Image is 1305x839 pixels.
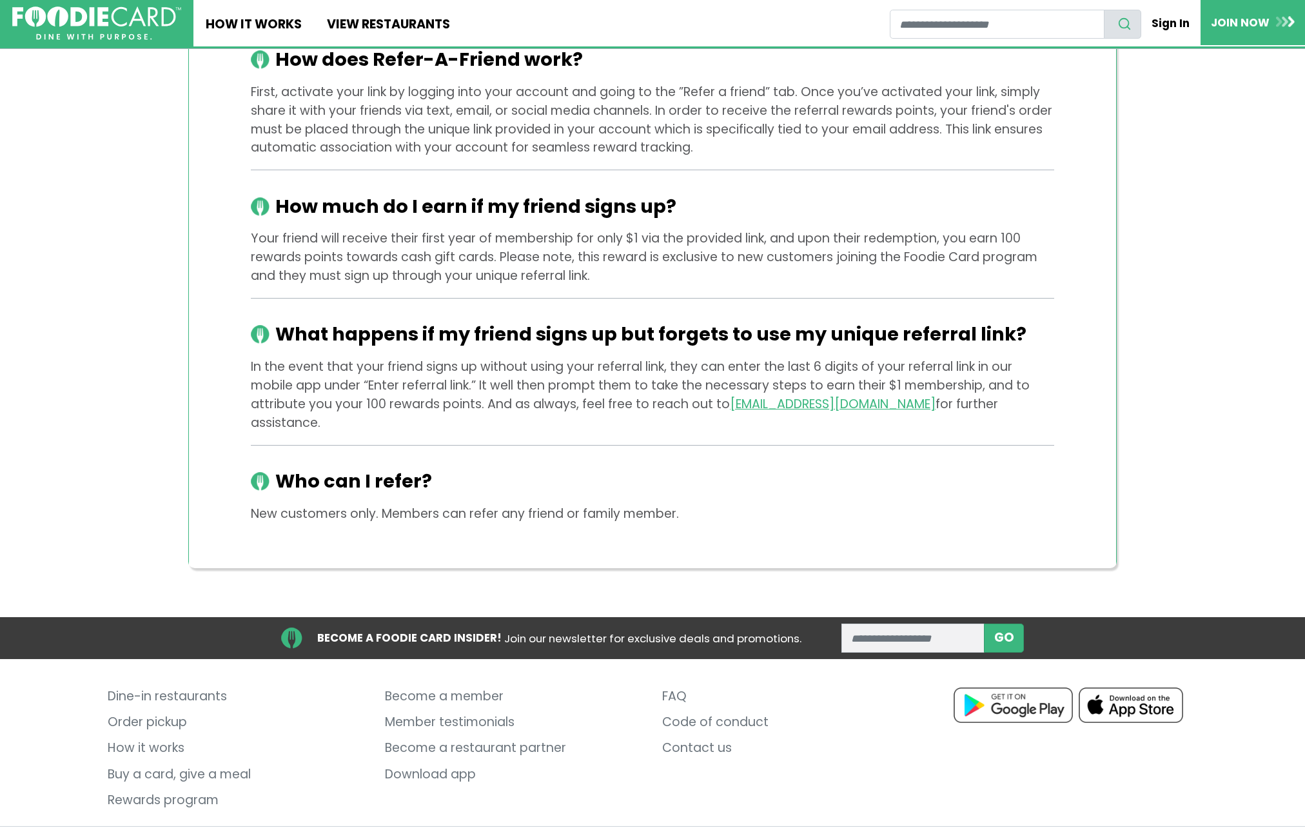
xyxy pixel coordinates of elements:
[108,709,366,735] a: Order pickup
[890,10,1104,39] input: restaurant search
[108,762,366,787] a: Buy a card, give a meal
[317,630,502,646] strong: BECOME A FOODIE CARD INSIDER!
[662,736,920,762] a: Contact us
[251,358,1054,432] p: In the event that your friend signs up without using your referral link, they can enter the last ...
[12,6,181,41] img: FoodieCard; Eat, Drink, Save, Donate
[385,684,643,709] a: Become a member
[108,684,366,709] a: Dine-in restaurants
[251,83,1054,157] p: First, activate your link by logging into your account and going to the ”Refer a friend” tab. Onc...
[1141,9,1201,37] a: Sign In
[251,505,1054,524] p: New customers only. Members can refer any friend or family member.
[251,323,1054,346] h2: What happens if my friend signs up but forgets to use my unique referral link?
[108,736,366,762] a: How it works
[504,630,801,646] span: Join our newsletter for exclusive deals and promotions.
[385,762,643,787] a: Download app
[984,624,1024,653] button: subscribe
[1104,10,1141,39] button: search
[385,736,643,762] a: Become a restaurant partner
[385,709,643,735] a: Member testimonials
[251,48,1054,71] h2: How does Refer-A-Friend work?
[730,395,936,413] a: [EMAIL_ADDRESS][DOMAIN_NAME]
[841,624,985,653] input: enter email address
[108,787,366,813] a: Rewards program
[251,230,1054,285] p: Your friend will receive their first year of membership for only $1 via the provided link, and up...
[251,195,1054,218] h2: How much do I earn if my friend signs up?
[662,709,920,735] a: Code of conduct
[251,470,1054,493] h2: Who can I refer?
[662,684,920,709] a: FAQ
